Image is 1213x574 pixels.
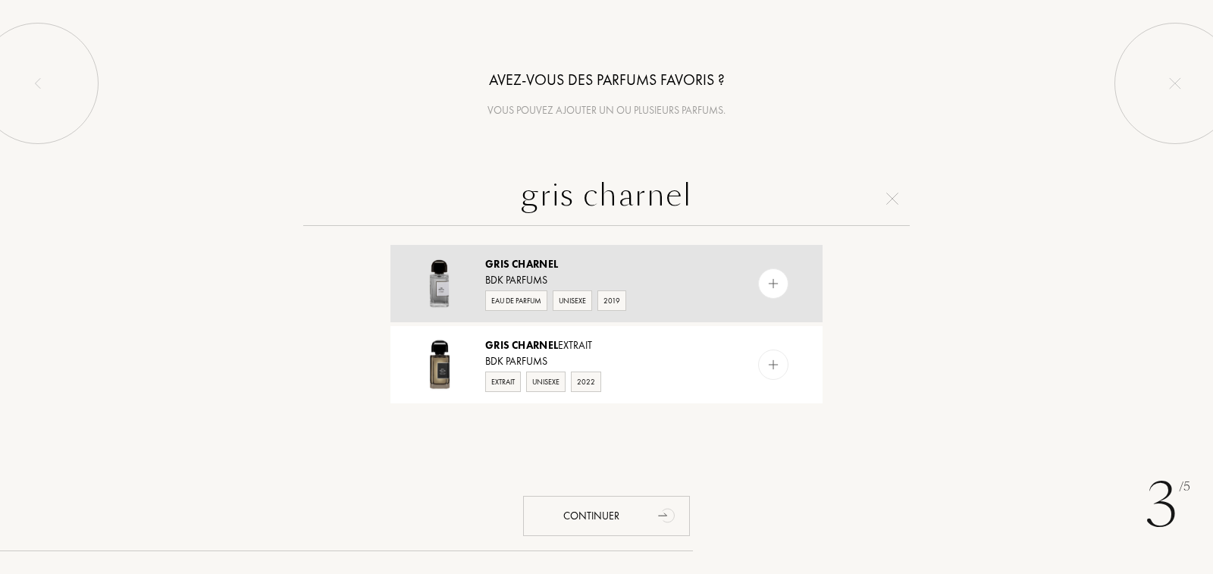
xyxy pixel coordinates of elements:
[32,77,44,89] img: left_onboard.svg
[485,272,726,288] div: BDK Parfums
[523,496,690,536] div: Continuer
[766,277,781,291] img: add_pf.svg
[597,290,626,311] div: 2019
[485,337,726,353] div: Extrait
[512,257,558,271] span: Charnel
[1179,478,1190,496] span: /5
[1169,77,1181,89] img: quit_onboard.svg
[766,358,781,372] img: add_pf.svg
[1146,460,1190,551] div: 3
[571,372,601,392] div: 2022
[485,372,521,392] div: Extrait
[526,372,566,392] div: Unisexe
[886,193,898,205] img: cross.svg
[653,500,683,530] div: animation
[485,257,509,271] span: Gris
[485,338,509,352] span: Gris
[512,338,558,352] span: Charnel
[485,290,547,311] div: Eau de Parfum
[485,353,726,369] div: BDK Parfums
[413,338,466,391] img: Gris Charnel Extrait
[413,257,466,310] img: Gris Charnel
[303,171,910,226] input: Rechercher un parfum
[553,290,592,311] div: Unisexe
